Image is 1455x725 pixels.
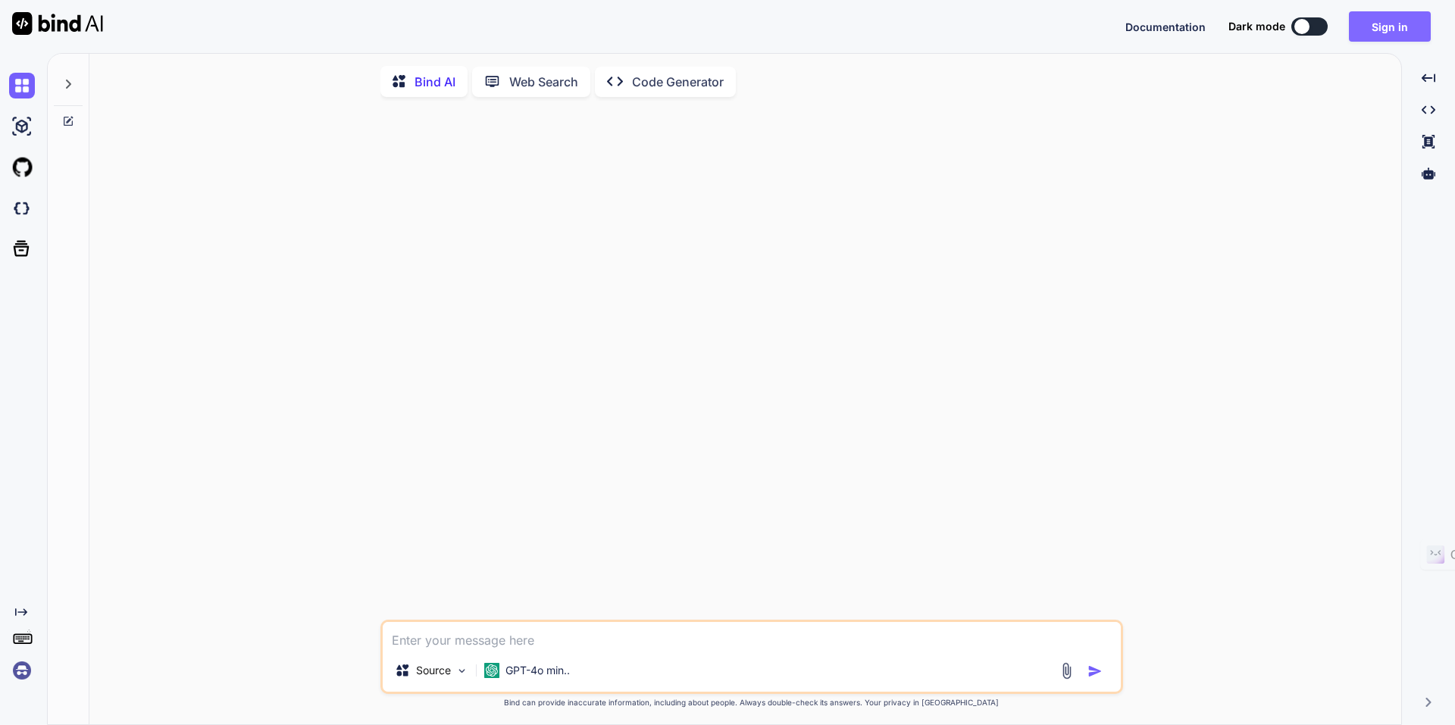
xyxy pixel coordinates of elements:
[505,663,570,678] p: GPT-4o min..
[484,663,499,678] img: GPT-4o mini
[1228,19,1285,34] span: Dark mode
[1058,662,1075,680] img: attachment
[1349,11,1431,42] button: Sign in
[9,73,35,98] img: chat
[9,658,35,683] img: signin
[9,155,35,180] img: githubLight
[509,73,578,91] p: Web Search
[1125,20,1206,33] span: Documentation
[632,73,724,91] p: Code Generator
[9,195,35,221] img: darkCloudIdeIcon
[12,12,103,35] img: Bind AI
[455,664,468,677] img: Pick Models
[416,663,451,678] p: Source
[380,697,1123,708] p: Bind can provide inaccurate information, including about people. Always double-check its answers....
[9,114,35,139] img: ai-studio
[1125,19,1206,35] button: Documentation
[415,73,455,91] p: Bind AI
[1087,664,1103,679] img: icon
